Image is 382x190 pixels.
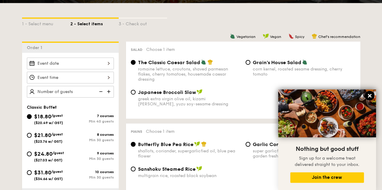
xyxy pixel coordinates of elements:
[196,166,202,171] img: icon-vegan.f8ff3823.svg
[27,58,114,69] input: Event date
[365,91,374,101] button: Close
[253,67,355,77] div: corn kernel, roasted sesame dressing, cherry tomato
[34,121,63,125] span: ($20.49 w/ GST)
[318,35,360,39] span: Chef's recommendation
[288,33,294,39] img: icon-spicy.37a8142b.svg
[246,60,250,65] input: Grain's House Saladcorn kernel, roasted sesame dressing, cherry tomato
[51,132,63,136] span: /guest
[27,133,32,138] input: $21.80/guest($23.76 w/ GST)8 coursesMin 30 guests
[302,59,307,65] img: icon-vegetarian.fe4039eb.svg
[253,142,310,147] span: Garlic Confit Aglio Olio
[253,60,301,65] span: Grain's House Salad
[27,170,32,175] input: $31.80/guest($34.66 w/ GST)10 coursesMin 30 guests
[138,166,196,172] span: Sanshoku Steamed Rice
[34,132,51,139] span: $21.80
[296,145,358,153] span: Nothing but good stuff
[22,19,70,27] div: 1 - Select menu
[51,114,63,118] span: /guest
[201,141,207,147] img: icon-chef-hat.a58ddaea.svg
[131,167,136,171] input: Sanshoku Steamed Ricemultigrain rice, roasted black soybean
[27,72,114,83] input: Event time
[295,156,359,167] span: Sign up for a welcome treat delivered straight to your inbox.
[138,60,200,65] span: The Classic Caesar Salad
[34,177,63,181] span: ($34.66 w/ GST)
[197,89,203,95] img: icon-vegan.f8ff3823.svg
[230,33,235,39] img: icon-vegetarian.fe4039eb.svg
[246,142,250,147] input: Garlic Confit Aglio Oliosuper garlicfied oil, slow baked cherry tomatoes, garden fresh thyme
[70,151,114,155] div: 9 courses
[119,19,167,27] div: 3 - Check out
[131,129,142,134] span: Mains
[105,86,114,97] img: icon-add.58712e84.svg
[146,47,175,52] span: Choose 1 item
[295,35,304,39] span: Spicy
[27,151,32,156] input: $24.80/guest($27.03 w/ GST)9 coursesMin 30 guests
[207,59,213,65] img: icon-chef-hat.a58ddaea.svg
[70,157,114,161] div: Min 30 guests
[51,170,63,174] span: /guest
[34,113,51,120] span: $18.80
[312,33,317,39] img: icon-chef-hat.a58ddaea.svg
[138,96,241,107] div: greek extra virgin olive oil, kizami [PERSON_NAME], yuzu soy-sesame dressing
[138,142,194,147] span: Butterfly Blue Pea Rice
[70,132,114,137] div: 8 courses
[138,148,241,159] div: shallots, coriander, supergarlicfied oil, blue pea flower
[290,172,364,183] button: Join the crew
[27,114,32,119] input: $18.80/guest($20.49 w/ GST)7 coursesMin 40 guests
[201,59,206,65] img: icon-vegetarian.fe4039eb.svg
[194,141,200,147] img: icon-vegan.f8ff3823.svg
[236,35,255,39] span: Vegetarian
[278,89,376,137] img: DSC07876-Edit02-Large.jpeg
[138,173,241,178] div: multigrain rice, roasted black soybean
[70,138,114,142] div: Min 30 guests
[131,90,136,95] input: Japanese Broccoli Slawgreek extra virgin olive oil, kizami [PERSON_NAME], yuzu soy-sesame dressing
[27,105,57,110] span: Classic Buffet
[34,151,53,157] span: $24.80
[253,148,355,159] div: super garlicfied oil, slow baked cherry tomatoes, garden fresh thyme
[131,60,136,65] input: The Classic Caesar Saladromaine lettuce, croutons, shaved parmesan flakes, cherry tomatoes, house...
[70,119,114,123] div: Min 40 guests
[34,158,63,162] span: ($27.03 w/ GST)
[270,35,281,39] span: Vegan
[131,48,143,52] span: Salad
[34,139,63,144] span: ($23.76 w/ GST)
[34,169,51,176] span: $31.80
[27,86,114,98] input: Number of guests
[53,151,64,155] span: /guest
[70,175,114,179] div: Min 30 guests
[263,33,269,39] img: icon-vegan.f8ff3823.svg
[96,86,105,97] img: icon-reduce.1d2dbef1.svg
[70,19,119,27] div: 2 - Select items
[138,89,196,95] span: Japanese Broccoli Slaw
[27,45,45,50] span: Order 1
[70,170,114,174] div: 10 courses
[131,142,136,147] input: Butterfly Blue Pea Riceshallots, coriander, supergarlicfied oil, blue pea flower
[70,114,114,118] div: 7 courses
[138,67,241,82] div: romaine lettuce, croutons, shaved parmesan flakes, cherry tomatoes, housemade caesar dressing
[146,129,175,134] span: Choose 1 item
